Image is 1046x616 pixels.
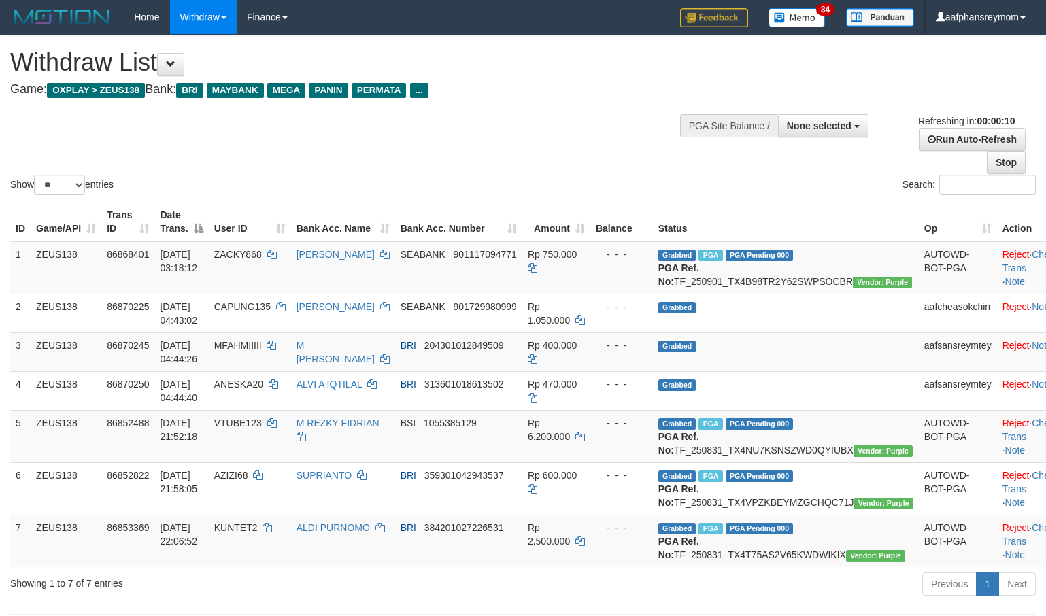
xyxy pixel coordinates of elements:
[698,470,722,482] span: Marked by aaftrukkakada
[424,417,477,428] span: Copy 1055385129 to clipboard
[528,301,570,326] span: Rp 1.050.000
[976,572,999,596] a: 1
[653,241,919,294] td: TF_250901_TX4B98TR2Y62SWPSOCBR
[31,462,101,515] td: ZEUS138
[31,371,101,410] td: ZEUS138
[214,470,248,481] span: AZIZI68
[939,175,1036,195] input: Search:
[658,341,696,352] span: Grabbed
[297,379,362,390] a: ALVI A IQTILAL
[10,462,31,515] td: 6
[297,417,379,428] a: M REZKY FIDRIAN
[902,175,1036,195] label: Search:
[1005,276,1026,287] a: Note
[267,83,306,98] span: MEGA
[101,203,154,241] th: Trans ID: activate to sort column ascending
[401,340,416,351] span: BRI
[919,203,997,241] th: Op: activate to sort column ascending
[919,371,997,410] td: aafsansreymtey
[453,249,516,260] span: Copy 901117094771 to clipboard
[107,249,149,260] span: 86868401
[410,83,428,98] span: ...
[653,462,919,515] td: TF_250831_TX4VPZKBEYMZGCHQC71J
[309,83,348,98] span: PANIN
[401,522,416,533] span: BRI
[31,515,101,567] td: ZEUS138
[854,445,913,457] span: Vendor URL: https://trx4.1velocity.biz
[1002,522,1030,533] a: Reject
[401,249,445,260] span: SEABANK
[395,203,522,241] th: Bank Acc. Number: activate to sort column ascending
[919,410,997,462] td: AUTOWD-BOT-PGA
[919,128,1026,151] a: Run Auto-Refresh
[424,470,504,481] span: Copy 359301042943537 to clipboard
[1002,301,1030,312] a: Reject
[352,83,407,98] span: PERMATA
[680,8,748,27] img: Feedback.jpg
[528,340,577,351] span: Rp 400.000
[528,470,577,481] span: Rp 600.000
[1005,445,1026,456] a: Note
[31,294,101,332] td: ZEUS138
[107,301,149,312] span: 86870225
[1002,470,1030,481] a: Reject
[528,249,577,260] span: Rp 750.000
[214,301,271,312] span: CAPUNG135
[107,417,149,428] span: 86852488
[31,410,101,462] td: ZEUS138
[31,241,101,294] td: ZEUS138
[10,7,114,27] img: MOTION_logo.png
[401,417,416,428] span: BSI
[297,249,375,260] a: [PERSON_NAME]
[998,572,1036,596] a: Next
[658,483,699,508] b: PGA Ref. No:
[658,262,699,287] b: PGA Ref. No:
[658,431,699,456] b: PGA Ref. No:
[214,522,258,533] span: KUNTET2
[160,417,197,442] span: [DATE] 21:52:18
[726,250,794,261] span: PGA Pending
[919,515,997,567] td: AUTOWD-BOT-PGA
[653,515,919,567] td: TF_250831_TX4T75AS2V65KWDWIKIX
[160,301,197,326] span: [DATE] 04:43:02
[918,116,1015,126] span: Refreshing in:
[846,8,914,27] img: panduan.png
[10,332,31,371] td: 3
[522,203,590,241] th: Amount: activate to sort column ascending
[778,114,868,137] button: None selected
[1002,379,1030,390] a: Reject
[160,470,197,494] span: [DATE] 21:58:05
[154,203,208,241] th: Date Trans.: activate to sort column descending
[919,241,997,294] td: AUTOWD-BOT-PGA
[1002,340,1030,351] a: Reject
[658,250,696,261] span: Grabbed
[31,332,101,371] td: ZEUS138
[10,294,31,332] td: 2
[698,523,722,534] span: Marked by aaftrukkakada
[658,302,696,313] span: Grabbed
[658,418,696,430] span: Grabbed
[297,301,375,312] a: [PERSON_NAME]
[816,3,834,16] span: 34
[726,418,794,430] span: PGA Pending
[769,8,826,27] img: Button%20Memo.svg
[528,417,570,442] span: Rp 6.200.000
[47,83,145,98] span: OXPLAY > ZEUS138
[680,114,778,137] div: PGA Site Balance /
[853,277,912,288] span: Vendor URL: https://trx4.1velocity.biz
[107,340,149,351] span: 86870245
[10,203,31,241] th: ID
[596,300,647,313] div: - - -
[590,203,653,241] th: Balance
[107,522,149,533] span: 86853369
[919,332,997,371] td: aafsansreymtey
[209,203,291,241] th: User ID: activate to sort column ascending
[596,339,647,352] div: - - -
[207,83,264,98] span: MAYBANK
[653,203,919,241] th: Status
[698,418,722,430] span: Marked by aafsolysreylen
[528,522,570,547] span: Rp 2.500.000
[453,301,516,312] span: Copy 901729980999 to clipboard
[31,203,101,241] th: Game/API: activate to sort column ascending
[658,379,696,391] span: Grabbed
